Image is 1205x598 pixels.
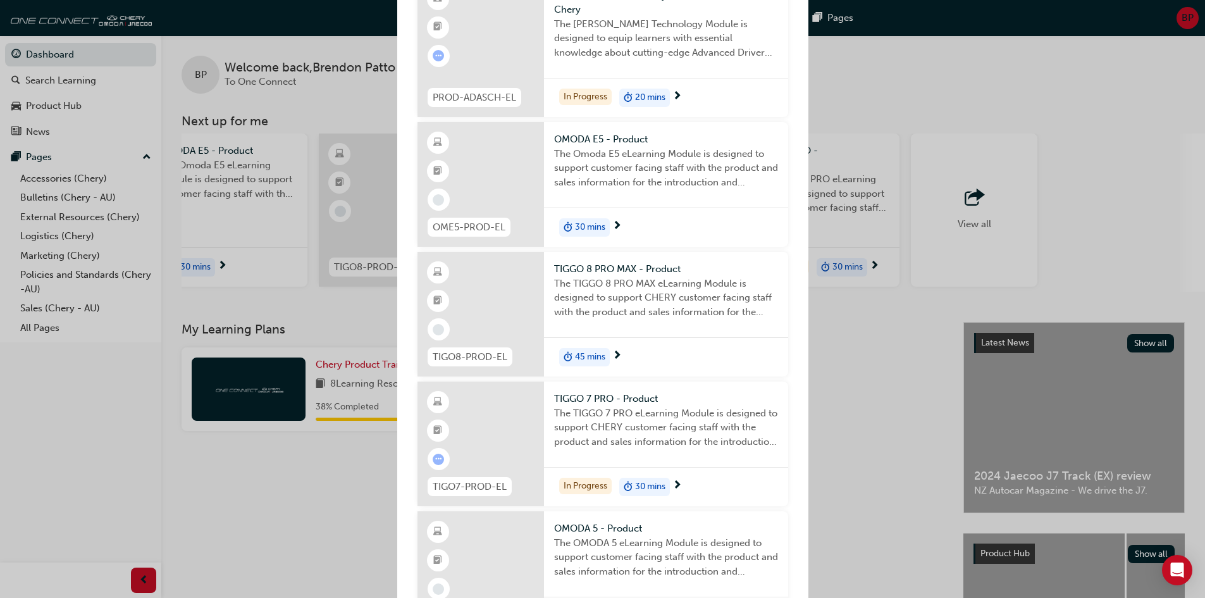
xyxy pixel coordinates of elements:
[417,122,788,247] a: OME5-PROD-ELOMODA E5 - ProductThe Omoda E5 eLearning Module is designed to support customer facin...
[624,479,633,495] span: duration-icon
[433,552,442,569] span: booktick-icon
[433,220,505,235] span: OME5-PROD-EL
[559,89,612,106] div: In Progress
[433,135,442,151] span: learningResourceType_ELEARNING-icon
[554,262,778,277] span: TIGGO 8 PRO MAX - Product
[417,252,788,377] a: TIGO8-PROD-ELTIGGO 8 PRO MAX - ProductThe TIGGO 8 PRO MAX eLearning Module is designed to support...
[554,17,778,60] span: The [PERSON_NAME] Technology Module is designed to equip learners with essential knowledge about ...
[564,349,572,366] span: duration-icon
[433,423,442,439] span: booktick-icon
[433,265,442,281] span: learningResourceType_ELEARNING-icon
[554,277,778,320] span: The TIGGO 8 PRO MAX eLearning Module is designed to support CHERY customer facing staff with the ...
[564,220,572,236] span: duration-icon
[554,536,778,579] span: The OMODA 5 eLearning Module is designed to support customer facing staff with the product and sa...
[433,524,442,540] span: learningResourceType_ELEARNING-icon
[433,90,516,105] span: PROD-ADASCH-EL
[672,480,682,492] span: next-icon
[433,350,507,364] span: TIGO8-PROD-EL
[554,132,778,147] span: OMODA E5 - Product
[672,91,682,103] span: next-icon
[433,394,442,411] span: learningResourceType_ELEARNING-icon
[635,480,665,494] span: 30 mins
[554,406,778,449] span: The TIGGO 7 PRO eLearning Module is designed to support CHERY customer facing staff with the prod...
[1162,555,1192,585] div: Open Intercom Messenger
[635,90,665,105] span: 20 mins
[433,583,444,595] span: learningRecordVerb_NONE-icon
[554,521,778,536] span: OMODA 5 - Product
[554,392,778,406] span: TIGGO 7 PRO - Product
[624,90,633,106] span: duration-icon
[417,382,788,506] a: TIGO7-PROD-ELTIGGO 7 PRO - ProductThe TIGGO 7 PRO eLearning Module is designed to support CHERY c...
[433,50,444,61] span: learningRecordVerb_ATTEMPT-icon
[433,19,442,35] span: booktick-icon
[433,293,442,309] span: booktick-icon
[559,478,612,495] div: In Progress
[433,194,444,206] span: learningRecordVerb_NONE-icon
[433,454,444,465] span: learningRecordVerb_ATTEMPT-icon
[612,221,622,232] span: next-icon
[433,480,507,494] span: TIGO7-PROD-EL
[433,163,442,180] span: booktick-icon
[612,351,622,362] span: next-icon
[554,147,778,190] span: The Omoda E5 eLearning Module is designed to support customer facing staff with the product and s...
[575,220,605,235] span: 30 mins
[575,350,605,364] span: 45 mins
[433,324,444,335] span: learningRecordVerb_NONE-icon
